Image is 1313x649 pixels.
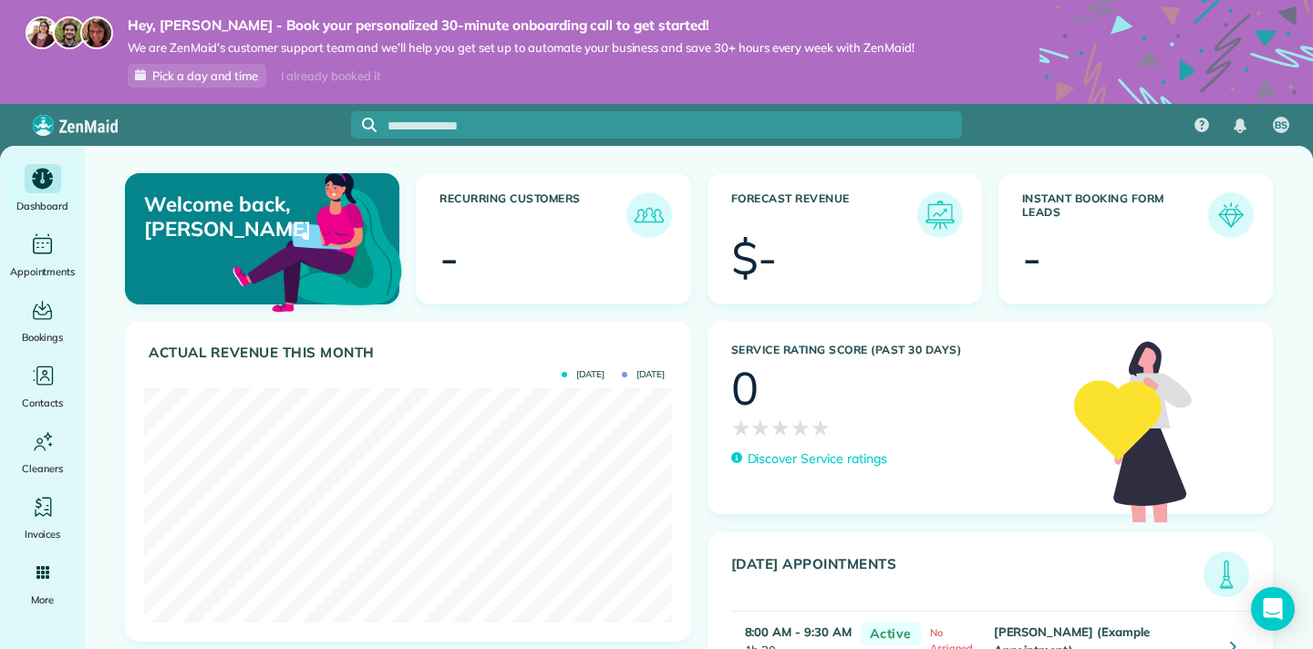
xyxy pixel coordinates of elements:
[750,411,770,444] span: ★
[10,263,76,281] span: Appointments
[229,152,406,329] img: dashboard_welcome-42a62b7d889689a78055ac9021e634bf52bae3f8056760290aed330b23ab8690.png
[16,197,68,215] span: Dashboard
[7,361,78,412] a: Contacts
[811,411,831,444] span: ★
[128,40,915,56] span: We are ZenMaid’s customer support team and we’ll help you get set up to automate your business an...
[1022,235,1041,281] div: -
[22,459,63,478] span: Cleaners
[7,295,78,346] a: Bookings
[745,624,852,639] strong: 8:00 AM - 9:30 AM
[791,411,811,444] span: ★
[144,192,309,241] p: Welcome back, [PERSON_NAME]!
[439,235,459,281] div: -
[631,197,667,233] img: icon_recurring_customers-cf858462ba22bcd05b5a5880d41d6543d210077de5bb9ebc9590e49fd87d84ed.png
[362,118,377,132] svg: Focus search
[270,65,391,88] div: I already booked it
[1208,556,1245,592] img: icon_todays_appointments-901f7ab196bb0bea1936b74009e4eb5ffbc2d2711fa7634e0d609ed5ef32b18b.png
[1275,118,1287,133] span: BS
[1213,197,1249,233] img: icon_form_leads-04211a6a04a5b2264e4ee56bc0799ec3eb69b7e499cbb523a139df1d13a81ae0.png
[748,449,887,469] p: Discover Service ratings
[31,591,54,609] span: More
[731,556,1204,597] h3: [DATE] Appointments
[1251,587,1295,631] div: Open Intercom Messenger
[7,492,78,543] a: Invoices
[731,366,759,411] div: 0
[731,449,887,469] a: Discover Service ratings
[25,525,61,543] span: Invoices
[152,68,258,83] span: Pick a day and time
[562,370,605,379] span: [DATE]
[26,16,58,49] img: maria-72a9807cf96188c08ef61303f053569d2e2a8a1cde33d635c8a3ac13582a053d.jpg
[7,230,78,281] a: Appointments
[770,411,791,444] span: ★
[861,623,921,645] span: Active
[731,411,751,444] span: ★
[439,192,625,238] h3: Recurring Customers
[7,427,78,478] a: Cleaners
[731,235,778,281] div: $-
[128,64,266,88] a: Pick a day and time
[22,394,63,412] span: Contacts
[731,192,917,238] h3: Forecast Revenue
[1221,106,1259,146] div: Notifications
[22,328,64,346] span: Bookings
[7,164,78,215] a: Dashboard
[922,197,958,233] img: icon_forecast_revenue-8c13a41c7ed35a8dcfafea3cbb826a0462acb37728057bba2d056411b612bbbe.png
[351,118,377,132] button: Focus search
[1180,104,1313,146] nav: Main
[1022,192,1208,238] h3: Instant Booking Form Leads
[149,345,672,361] h3: Actual Revenue this month
[731,344,1057,356] h3: Service Rating score (past 30 days)
[128,16,915,35] strong: Hey, [PERSON_NAME] - Book your personalized 30-minute onboarding call to get started!
[80,16,113,49] img: michelle-19f622bdf1676172e81f8f8fba1fb50e276960ebfe0243fe18214015130c80e4.jpg
[53,16,86,49] img: jorge-587dff0eeaa6aab1f244e6dc62b8924c3b6ad411094392a53c71c6c4a576187d.jpg
[622,370,665,379] span: [DATE]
